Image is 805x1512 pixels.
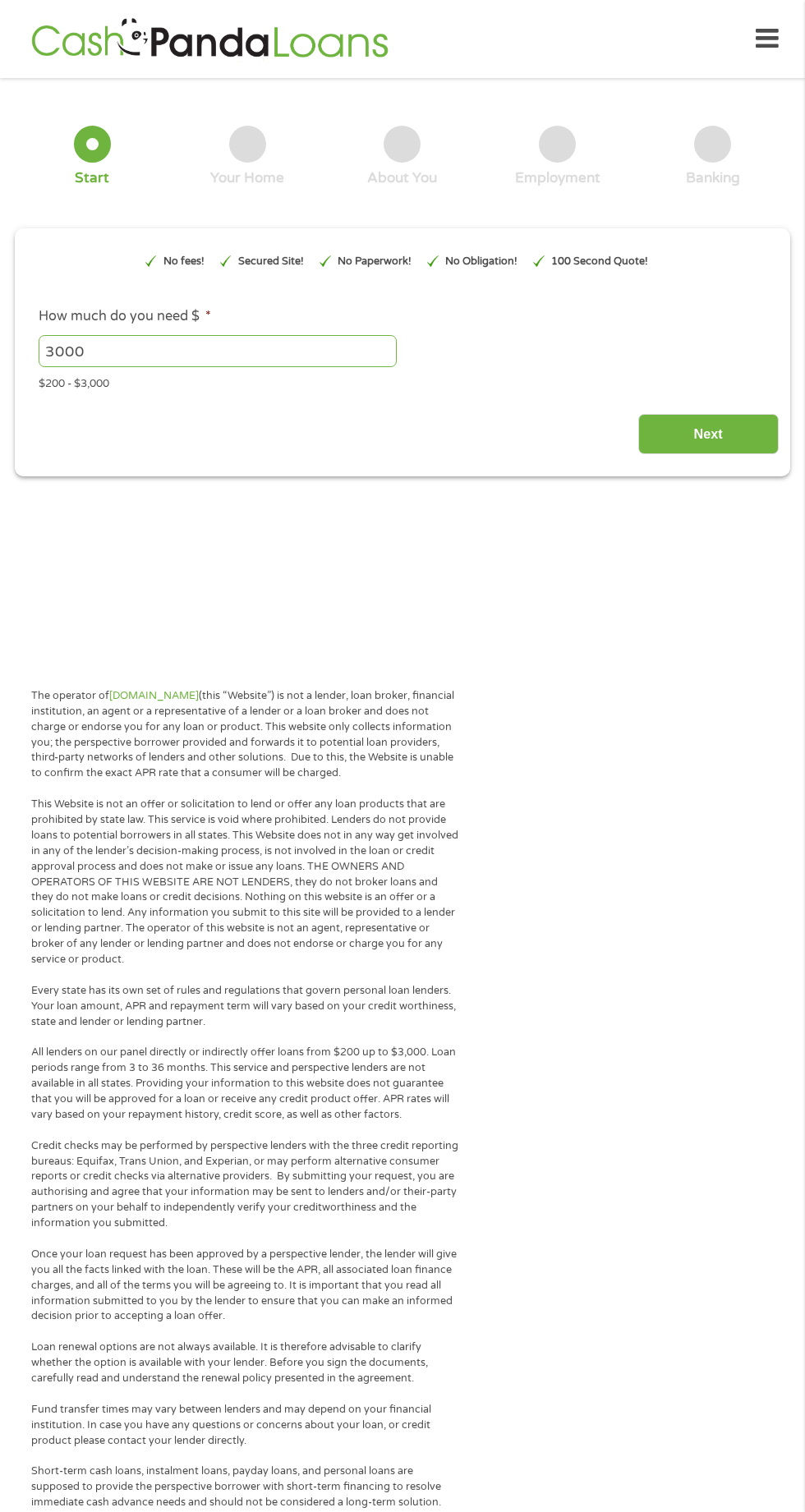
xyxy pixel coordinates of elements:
img: GetLoanNow Logo [26,16,393,62]
p: Fund transfer times may vary between lenders and may depend on your financial institution. In cas... [31,1402,459,1449]
label: How much do you need $ [39,308,211,325]
p: No Paperwork! [338,254,412,269]
p: Secured Site! [238,254,304,269]
p: Once your loan request has been approved by a perspective lender, the lender will give you all th... [31,1247,459,1324]
p: 100 Second Quote! [551,254,648,269]
div: Employment [515,169,600,187]
div: Your Home [210,169,284,187]
p: No Obligation! [445,254,517,269]
div: $200 - $3,000 [39,370,766,392]
div: About You [367,169,437,187]
p: Credit checks may be performed by perspective lenders with the three credit reporting bureaus: Eq... [31,1138,459,1231]
p: Loan renewal options are not always available. It is therefore advisable to clarify whether the o... [31,1340,459,1386]
p: Short-term cash loans, instalment loans, payday loans, and personal loans are supposed to provide... [31,1464,459,1510]
p: Every state has its own set of rules and regulations that govern personal loan lenders. Your loan... [31,983,459,1030]
p: No fees! [163,254,205,269]
input: Next [638,414,779,454]
div: Start [75,169,109,187]
p: The operator of (this “Website”) is not a lender, loan broker, financial institution, an agent or... [31,688,459,781]
p: All lenders on our panel directly or indirectly offer loans from $200 up to $3,000. Loan periods ... [31,1045,459,1122]
p: This Website is not an offer or solicitation to lend or offer any loan products that are prohibit... [31,797,459,967]
div: Banking [686,169,740,187]
a: [DOMAIN_NAME] [109,689,199,702]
